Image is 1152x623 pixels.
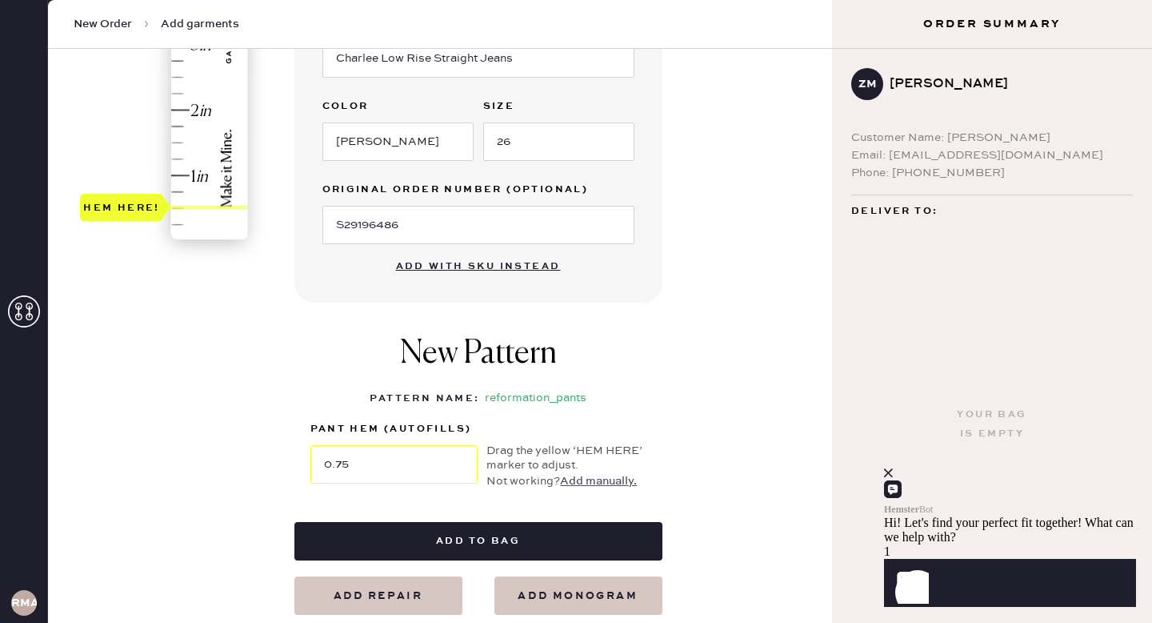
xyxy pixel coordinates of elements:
[483,97,634,116] label: Size
[83,198,160,217] div: Hem here!
[11,597,37,609] h3: RMA
[494,577,662,615] button: add monogram
[832,16,1152,32] h3: Order Summary
[322,206,634,244] input: e.g. 1020304
[560,472,637,490] button: Add manually.
[851,147,1133,164] div: Email: [EMAIL_ADDRESS][DOMAIN_NAME]
[310,420,478,439] label: pant hem (autofills)
[851,202,938,221] span: Deliver to:
[322,123,474,161] input: e.g. Navy
[370,389,479,408] div: Pattern Name :
[310,445,478,484] input: Move the yellow marker!
[322,180,634,199] label: Original Order Number (Optional)
[161,16,239,32] span: Add garments
[957,405,1026,444] div: Your bag is empty
[322,39,634,78] input: e.g. Daisy 2 Pocket
[294,522,662,561] button: Add to bag
[400,335,557,389] h1: New Pattern
[386,251,570,283] button: Add with SKU instead
[74,16,132,32] span: New Order
[322,97,474,116] label: Color
[294,577,462,615] button: Add repair
[858,78,877,90] h3: ZM
[851,129,1133,147] div: Customer Name: [PERSON_NAME]
[890,74,1120,94] div: [PERSON_NAME]
[486,472,646,490] div: Not working?
[851,221,1133,261] div: [STREET_ADDRESS] [PERSON_NAME] , [GEOGRAPHIC_DATA] 77365
[884,407,1148,620] iframe: Front Chat
[486,444,646,472] div: Drag the yellow ‘HEM HERE’ marker to adjust.
[483,123,634,161] input: e.g. 30R
[485,389,586,408] div: reformation_pants
[851,164,1133,182] div: Phone: [PHONE_NUMBER]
